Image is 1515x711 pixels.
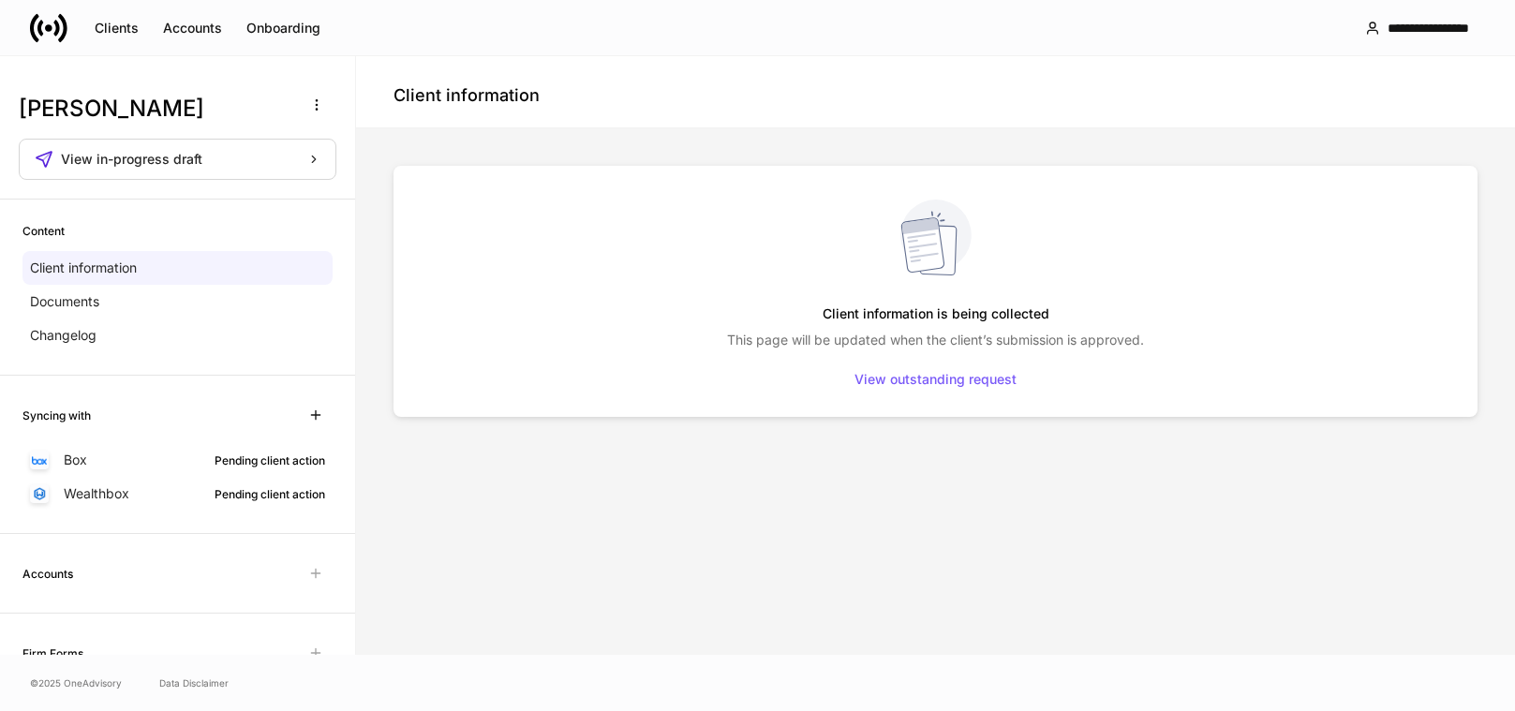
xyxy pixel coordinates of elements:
span: Unavailable with outstanding requests for information [299,636,333,670]
h6: Accounts [22,565,73,583]
div: Pending client action [215,485,325,503]
a: Changelog [22,318,333,352]
h6: Syncing with [22,407,91,424]
p: Changelog [30,326,97,345]
button: Accounts [151,13,234,43]
a: Documents [22,285,333,318]
a: WealthboxPending client action [22,477,333,511]
h6: Content [22,222,65,240]
span: Unavailable with outstanding requests for information [299,556,333,590]
h5: Client information is being collected [823,297,1049,331]
img: oYqM9ojoZLfzCHUefNbBcWHcyDPbQKagtYciMC8pFl3iZXy3dU33Uwy+706y+0q2uJ1ghNQf2OIHrSh50tUd9HaB5oMc62p0G... [32,456,47,465]
button: Clients [82,13,151,43]
span: View in-progress draft [61,153,202,166]
h3: [PERSON_NAME] [19,94,290,124]
a: Data Disclaimer [159,675,229,690]
div: Pending client action [215,452,325,469]
p: Documents [30,292,99,311]
p: Wealthbox [64,484,129,503]
div: Clients [95,22,139,35]
button: View in-progress draft [19,139,336,180]
a: BoxPending client action [22,443,333,477]
button: Onboarding [234,13,333,43]
h4: Client information [394,84,540,107]
p: Client information [30,259,137,277]
h6: Firm Forms [22,644,83,662]
p: This page will be updated when the client’s submission is approved. [727,331,1144,349]
p: Box [64,451,87,469]
div: Onboarding [246,22,320,35]
div: Accounts [163,22,222,35]
button: View outstanding request [842,364,1029,394]
span: © 2025 OneAdvisory [30,675,122,690]
div: View outstanding request [854,373,1017,386]
a: Client information [22,251,333,285]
